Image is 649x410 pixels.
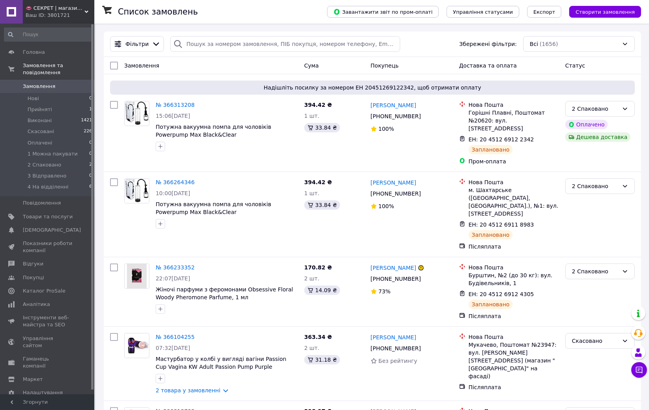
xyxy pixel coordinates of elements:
[23,83,55,90] span: Замовлення
[304,286,340,295] div: 14.09 ₴
[89,139,92,146] span: 0
[28,172,66,179] span: 3 Відправлено
[156,275,190,282] span: 22:07[DATE]
[469,157,559,165] div: Пром-оплата
[304,264,332,271] span: 170.82 ₴
[89,172,92,179] span: 0
[304,275,320,282] span: 2 шт.
[156,124,271,138] a: Потужна вакуумна помпа для чоловіків Powerpump Max Black&Clear
[89,161,92,168] span: 2
[89,106,92,113] span: 1
[333,8,432,15] span: Завантажити звіт по пром-оплаті
[124,333,149,358] a: Фото товару
[469,271,559,287] div: Бурштин, №2 (до 30 кг): вул. Будівельників, 1
[89,150,92,157] span: 0
[469,230,513,240] div: Заплановано
[304,179,332,185] span: 394.42 ₴
[565,62,585,69] span: Статус
[125,179,149,203] img: Фото товару
[459,40,517,48] span: Збережені фільтри:
[156,345,190,351] span: 07:32[DATE]
[170,36,400,52] input: Пошук за номером замовлення, ПІБ покупця, номером телефону, Email, номером накладної
[469,333,559,341] div: Нова Пошта
[530,40,538,48] span: Всі
[371,179,416,187] a: [PERSON_NAME]
[469,291,534,297] span: ЕН: 20 4512 6912 4305
[453,9,513,15] span: Управління статусами
[371,113,421,119] span: [PHONE_NUMBER]
[124,264,149,289] a: Фото товару
[565,132,631,142] div: Дешева доставка
[469,186,559,218] div: м. Шахтарське ([GEOGRAPHIC_DATA], [GEOGRAPHIC_DATA].), №1: вул. [STREET_ADDRESS]
[371,190,421,197] span: [PHONE_NUMBER]
[23,287,65,295] span: Каталог ProSale
[23,49,45,56] span: Головна
[23,389,63,396] span: Налаштування
[28,161,61,168] span: 2 Спаковано
[379,358,417,364] span: Без рейтингу
[28,95,39,102] span: Нові
[469,341,559,380] div: Мукачево, Поштомат №23947: вул. [PERSON_NAME][STREET_ADDRESS] (магазин "[GEOGRAPHIC_DATA]" на фас...
[156,286,293,300] span: Жіночі парфуми з феромонами Obsessive Floral Woody Pheromone Parfume, 1 мл
[156,113,190,119] span: 15:06[DATE]
[125,101,149,126] img: Фото товару
[371,62,399,69] span: Покупець
[124,101,149,126] a: Фото товару
[527,6,562,18] button: Експорт
[28,183,68,190] span: 4 На відділенні
[89,95,92,102] span: 0
[81,117,92,124] span: 1421
[371,264,416,272] a: [PERSON_NAME]
[23,260,43,267] span: Відгуки
[23,62,94,76] span: Замовлення та повідомлення
[156,334,195,340] a: № 366104255
[327,6,439,18] button: Завантажити звіт по пром-оплаті
[125,337,149,354] img: Фото товару
[572,267,619,276] div: 2 Спаковано
[156,264,195,271] a: № 366233352
[572,182,619,190] div: 2 Спаковано
[469,312,559,320] div: Післяплата
[469,136,534,143] span: ЕН: 20 4512 6912 2342
[533,9,555,15] span: Експорт
[572,104,619,113] div: 2 Спаковано
[304,190,320,196] span: 1 шт.
[469,101,559,109] div: Нова Пошта
[469,300,513,309] div: Заплановано
[469,178,559,186] div: Нова Пошта
[156,356,287,370] a: Мастурбатор у колбі у вигляді вагіни Passion Cup Vagina KW Adult Passion Pump Purple
[304,355,340,364] div: 31.18 ₴
[23,200,61,207] span: Повідомлення
[127,264,147,288] img: Фото товару
[304,113,320,119] span: 1 шт.
[469,221,534,228] span: ЕН: 20 4512 6911 8983
[28,128,54,135] span: Скасовані
[469,243,559,251] div: Післяплата
[4,27,93,42] input: Пошук
[569,6,641,18] button: Створити замовлення
[304,345,320,351] span: 2 шт.
[371,276,421,282] span: [PHONE_NUMBER]
[23,376,43,383] span: Маркет
[156,179,195,185] a: № 366264346
[113,84,632,92] span: Надішліть посилку за номером ЕН 20451269122342, щоб отримати оплату
[459,62,517,69] span: Доставка та оплата
[28,117,52,124] span: Виконані
[124,178,149,203] a: Фото товару
[469,264,559,271] div: Нова Пошта
[23,227,81,234] span: [DEMOGRAPHIC_DATA]
[28,139,52,146] span: Оплачені
[304,62,319,69] span: Cума
[304,123,340,132] div: 33.84 ₴
[156,102,195,108] a: № 366313208
[469,109,559,132] div: Горішні Плавні, Поштомат №20620: вул. [STREET_ADDRESS]
[631,362,647,378] button: Чат з покупцем
[156,201,271,215] span: Потужна вакуумна помпа для чоловіків Powerpump Max Black&Clear
[371,101,416,109] a: [PERSON_NAME]
[118,7,198,16] h1: Список замовлень
[23,274,44,281] span: Покупці
[304,200,340,210] div: 33.84 ₴
[23,355,73,370] span: Гаманець компанії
